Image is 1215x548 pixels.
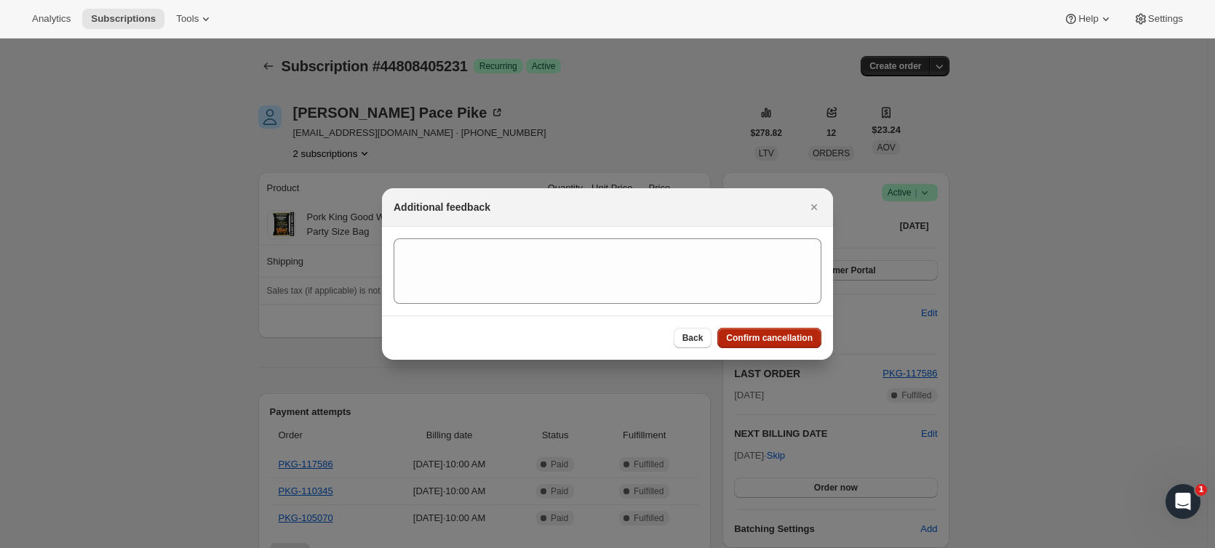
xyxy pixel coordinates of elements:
[726,332,813,344] span: Confirm cancellation
[804,197,824,217] button: Close
[32,13,71,25] span: Analytics
[1166,484,1200,519] iframe: Intercom live chat
[1078,13,1098,25] span: Help
[394,200,490,214] h2: Additional feedback
[1055,9,1121,29] button: Help
[682,332,704,344] span: Back
[1125,9,1192,29] button: Settings
[91,13,156,25] span: Subscriptions
[176,13,199,25] span: Tools
[674,328,712,348] button: Back
[1148,13,1183,25] span: Settings
[167,9,222,29] button: Tools
[82,9,164,29] button: Subscriptions
[1195,484,1207,496] span: 1
[23,9,79,29] button: Analytics
[717,328,821,348] button: Confirm cancellation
